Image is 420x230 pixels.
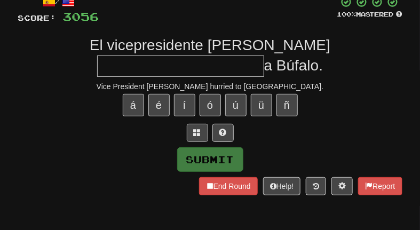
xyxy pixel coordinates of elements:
button: Single letter hint - you only get 1 per sentence and score half the points! alt+h [212,124,234,142]
button: Help! [263,177,301,195]
button: ñ [276,94,298,116]
button: Round history (alt+y) [306,177,326,195]
button: ü [251,94,272,116]
span: a Búfalo. [264,57,323,74]
button: é [148,94,170,116]
div: Mastered [337,10,402,19]
span: 100 % [337,11,356,18]
button: í [174,94,195,116]
button: ú [225,94,247,116]
button: Switch sentence to multiple choice alt+p [187,124,208,142]
button: ó [200,94,221,116]
span: El vicepresidente [PERSON_NAME] [90,37,330,53]
button: End Round [199,177,258,195]
span: Score: [18,13,57,22]
button: Report [358,177,402,195]
div: Vice President [PERSON_NAME] hurried to [GEOGRAPHIC_DATA]. [18,81,402,92]
button: á [123,94,144,116]
button: Submit [177,147,243,172]
span: 3056 [63,10,99,23]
